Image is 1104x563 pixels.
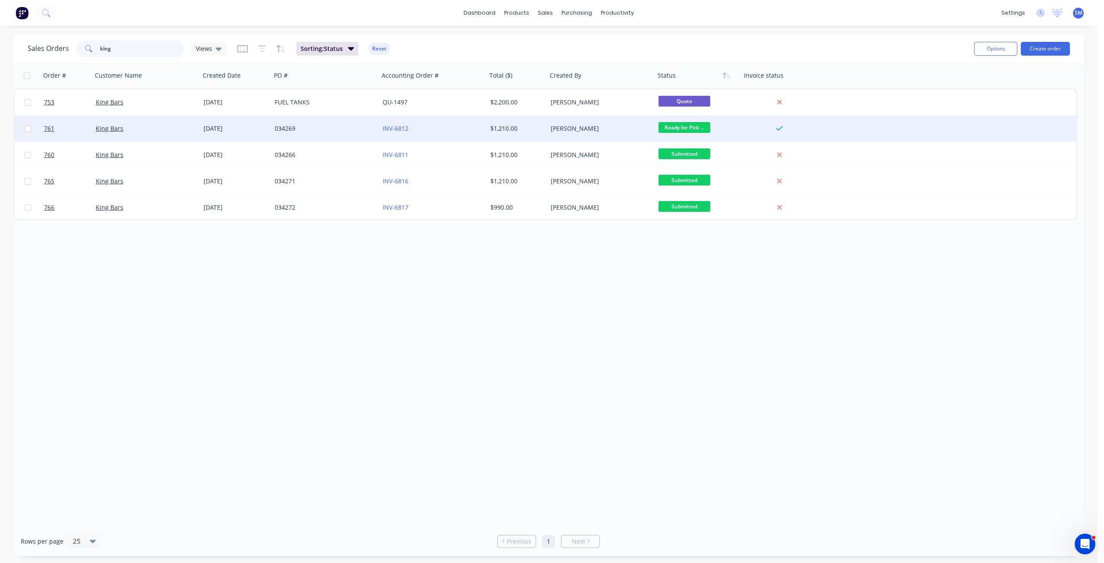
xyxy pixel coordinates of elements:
span: Previous [507,537,531,546]
h1: Sales Orders [28,44,69,53]
iframe: Intercom live chat [1075,534,1095,554]
div: FUEL TANKS [275,98,370,107]
a: INV-6811 [383,151,408,159]
div: [PERSON_NAME] [551,203,646,212]
div: $990.00 [490,203,541,212]
a: King Bars [96,177,123,185]
div: [DATE] [204,203,268,212]
div: [DATE] [204,177,268,186]
button: Options [974,42,1017,56]
a: Next page [561,537,599,546]
button: Sorting:Status [296,42,358,56]
span: Views [196,44,212,53]
span: Sorting: Status [301,44,343,53]
div: Status [658,71,676,80]
a: INV-6817 [383,203,408,211]
a: King Bars [96,98,123,106]
span: Rows per page [21,537,63,546]
a: INV-6816 [383,177,408,185]
div: [PERSON_NAME] [551,124,646,133]
div: 034271 [275,177,370,186]
div: Created Date [203,71,241,80]
div: [DATE] [204,151,268,159]
div: $2,200.00 [490,98,541,107]
a: 760 [44,142,96,168]
span: Quote [659,96,710,107]
a: Previous page [498,537,536,546]
div: 034272 [275,203,370,212]
div: settings [997,6,1029,19]
img: Factory [16,6,28,19]
span: SM [1075,9,1082,17]
div: Customer Name [95,71,142,80]
div: productivity [596,6,638,19]
span: 765 [44,177,54,186]
div: [DATE] [204,124,268,133]
div: Created By [550,71,581,80]
button: Reset [369,43,390,55]
ul: Pagination [494,535,603,548]
span: Submitted [659,201,710,212]
span: Submitted [659,175,710,186]
div: Total ($) [489,71,512,80]
span: Ready for Pick ... [659,122,710,133]
span: Next [572,537,585,546]
div: products [500,6,533,19]
a: dashboard [459,6,500,19]
div: Invoice status [744,71,784,80]
div: 034269 [275,124,370,133]
div: [PERSON_NAME] [551,151,646,159]
span: 760 [44,151,54,159]
input: Search... [100,40,184,57]
div: purchasing [557,6,596,19]
a: King Bars [96,203,123,211]
a: QU-1497 [383,98,408,106]
a: 761 [44,116,96,142]
button: Create order [1021,42,1070,56]
span: 766 [44,203,54,212]
div: [DATE] [204,98,268,107]
a: INV-6812 [383,124,408,132]
div: Accounting Order # [382,71,439,80]
div: PO # [274,71,288,80]
span: Submitted [659,148,710,159]
span: 753 [44,98,54,107]
div: 034266 [275,151,370,159]
a: 753 [44,89,96,115]
div: [PERSON_NAME] [551,177,646,186]
a: King Bars [96,151,123,159]
div: Order # [43,71,66,80]
div: $1,210.00 [490,177,541,186]
a: 765 [44,168,96,194]
a: King Bars [96,124,123,132]
a: 766 [44,195,96,220]
div: sales [533,6,557,19]
a: Page 1 is your current page [542,535,555,548]
span: 761 [44,124,54,133]
div: [PERSON_NAME] [551,98,646,107]
div: $1,210.00 [490,151,541,159]
div: $1,210.00 [490,124,541,133]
